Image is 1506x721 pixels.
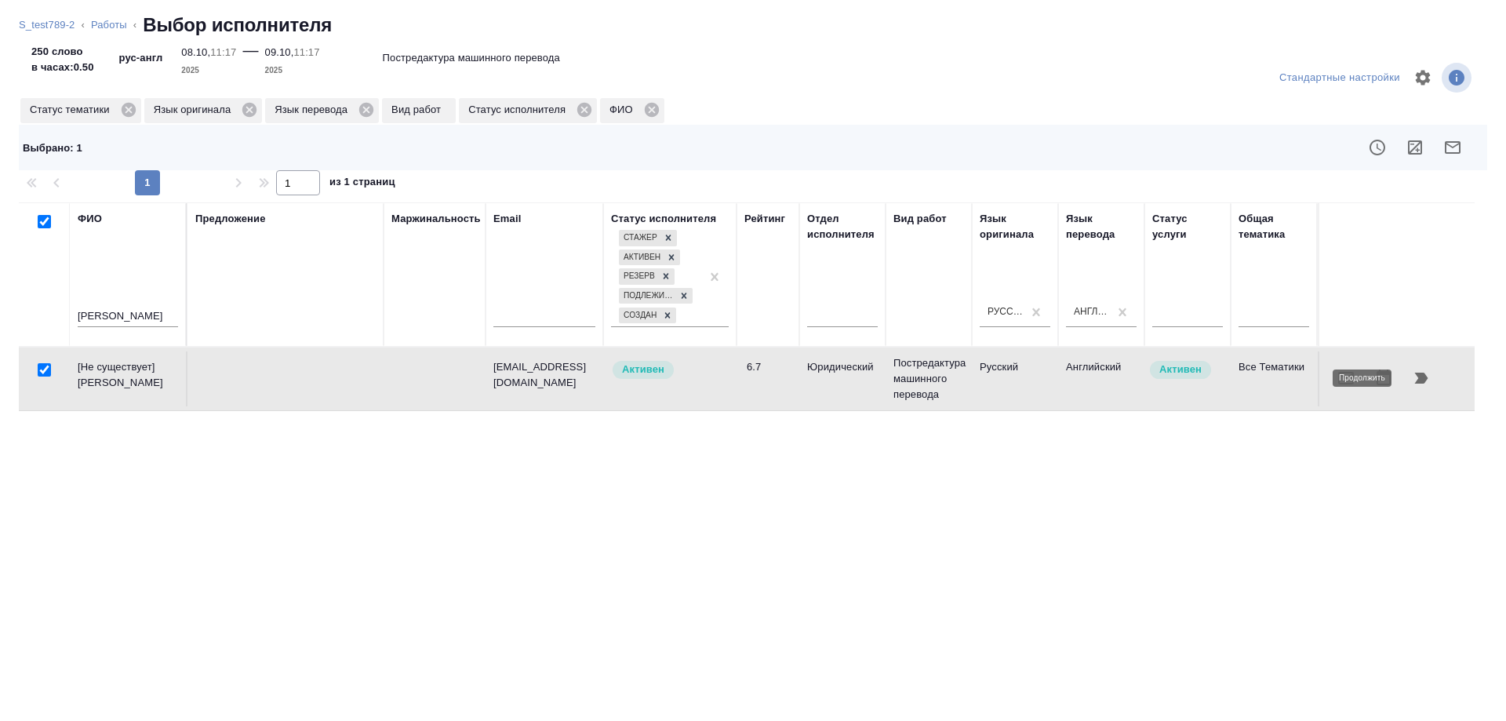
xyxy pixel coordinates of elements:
[617,267,676,286] div: Стажер, Активен, Резерв, Подлежит внедрению, Создан
[1442,63,1475,93] span: Посмотреть информацию
[893,355,964,402] p: Постредактура машинного перевода
[275,102,353,118] p: Язык перевода
[144,98,263,123] div: Язык оригинала
[799,351,886,406] td: Юридический
[617,228,678,248] div: Стажер, Активен, Резерв, Подлежит внедрению, Создан
[980,211,1050,242] div: Язык оригинала
[972,351,1058,406] td: Русский
[1066,211,1137,242] div: Язык перевода
[391,211,481,227] div: Маржинальность
[1434,129,1471,166] button: Отправить предложение о работе
[23,142,82,154] span: Выбрано : 1
[70,351,187,406] td: [Не существует] [PERSON_NAME]
[19,13,1487,38] nav: breadcrumb
[242,38,258,78] div: —
[1317,351,1403,406] td: Рекомендован
[78,211,102,227] div: ФИО
[619,268,657,285] div: Резерв
[611,359,729,381] div: Рядовой исполнитель: назначай с учетом рейтинга
[391,102,446,118] p: Вид работ
[1058,351,1144,406] td: Английский
[619,249,663,266] div: Активен
[154,102,237,118] p: Язык оригинала
[143,13,332,38] h2: Выбор исполнителя
[265,98,379,123] div: Язык перевода
[210,46,236,58] p: 11:17
[329,173,395,195] span: из 1 страниц
[265,46,294,58] p: 09.10,
[617,248,682,268] div: Стажер, Активен, Резерв, Подлежит внедрению, Создан
[988,305,1024,319] div: Русский
[619,308,659,324] div: Создан
[31,44,94,60] p: 250 слово
[1327,359,1365,397] button: Отправить предложение о работе
[493,359,595,391] p: [EMAIL_ADDRESS][DOMAIN_NAME]
[19,19,75,31] a: S_test789-2
[181,46,210,58] p: 08.10,
[383,50,560,66] p: Постредактура машинного перевода
[622,362,664,377] p: Активен
[1074,305,1110,319] div: Английский
[611,211,716,227] div: Статус исполнителя
[1275,66,1404,90] div: split button
[609,102,638,118] p: ФИО
[20,98,141,123] div: Статус тематики
[133,17,136,33] li: ‹
[493,211,521,227] div: Email
[617,286,694,306] div: Стажер, Активен, Резерв, Подлежит внедрению, Создан
[617,306,678,326] div: Стажер, Активен, Резерв, Подлежит внедрению, Создан
[1404,59,1442,96] span: Настроить таблицу
[807,211,878,242] div: Отдел исполнителя
[1231,351,1317,406] td: Все Тематики
[91,19,127,31] a: Работы
[293,46,319,58] p: 11:17
[195,211,266,227] div: Предложение
[1359,129,1396,166] button: Показать доступность исполнителя
[459,98,597,123] div: Статус исполнителя
[1396,129,1434,166] button: Рассчитать маржинальность заказа
[893,211,947,227] div: Вид работ
[619,288,675,304] div: Подлежит внедрению
[744,211,785,227] div: Рейтинг
[619,230,660,246] div: Стажер
[1159,362,1202,377] p: Активен
[1152,211,1223,242] div: Статус услуги
[468,102,571,118] p: Статус исполнителя
[30,102,115,118] p: Статус тематики
[81,17,84,33] li: ‹
[600,98,664,123] div: ФИО
[747,359,791,375] div: 6.7
[1239,211,1309,242] div: Общая тематика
